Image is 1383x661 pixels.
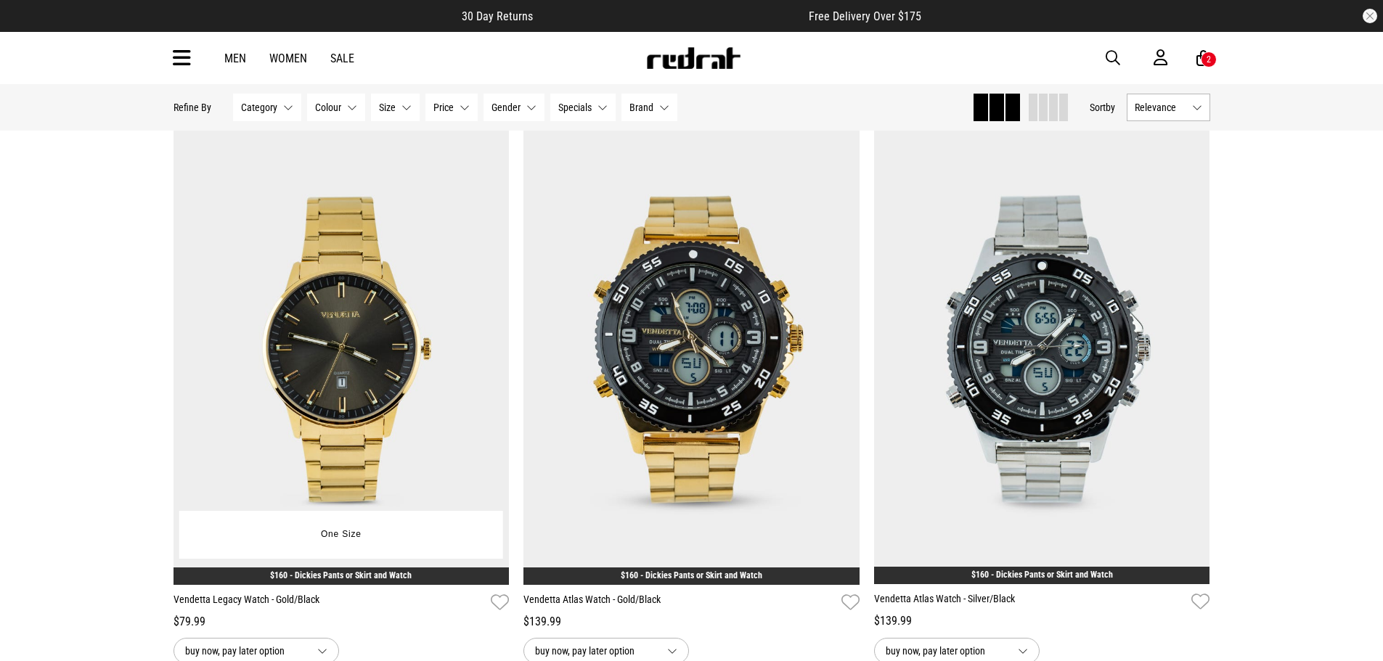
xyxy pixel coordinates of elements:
span: Relevance [1135,102,1186,113]
span: Gender [491,102,521,113]
span: 30 Day Returns [462,9,533,23]
img: Vendetta Atlas Watch - Gold/black in Multi [523,115,860,585]
a: Men [224,52,246,65]
span: Size [379,102,396,113]
div: $79.99 [174,613,510,631]
span: Category [241,102,277,113]
button: Specials [550,94,616,121]
button: Relevance [1127,94,1210,121]
div: $139.99 [874,612,1210,630]
p: Refine By [174,102,211,113]
span: Specials [558,102,592,113]
button: Size [371,94,420,121]
img: Vendetta Atlas Watch - Silver/black in Silver [874,115,1210,585]
img: Redrat logo [645,47,741,69]
span: buy now, pay later option [535,642,656,660]
button: Open LiveChat chat widget [12,6,55,49]
a: $160 - Dickies Pants or Skirt and Watch [621,570,762,580]
span: buy now, pay later option [886,642,1006,660]
a: Sale [330,52,354,65]
a: Vendetta Legacy Watch - Gold/Black [174,592,486,613]
span: Free Delivery Over $175 [809,9,921,23]
span: Colour [315,102,341,113]
a: 2 [1196,51,1210,66]
a: Vendetta Atlas Watch - Gold/Black [523,592,836,613]
button: One Size [310,522,372,548]
span: Brand [629,102,653,113]
button: Category [233,94,301,121]
div: 2 [1207,54,1211,65]
a: Women [269,52,307,65]
span: by [1106,102,1115,113]
span: buy now, pay later option [185,642,306,660]
a: Vendetta Atlas Watch - Silver/Black [874,591,1186,612]
button: Sortby [1090,99,1115,116]
iframe: Customer reviews powered by Trustpilot [562,9,780,23]
span: Price [433,102,454,113]
div: $139.99 [523,613,860,631]
button: Colour [307,94,365,121]
button: Price [425,94,478,121]
img: Vendetta Legacy Watch - Gold/black in Multi [174,115,510,585]
button: Brand [621,94,677,121]
a: $160 - Dickies Pants or Skirt and Watch [971,570,1113,580]
a: $160 - Dickies Pants or Skirt and Watch [270,570,412,580]
button: Gender [484,94,544,121]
